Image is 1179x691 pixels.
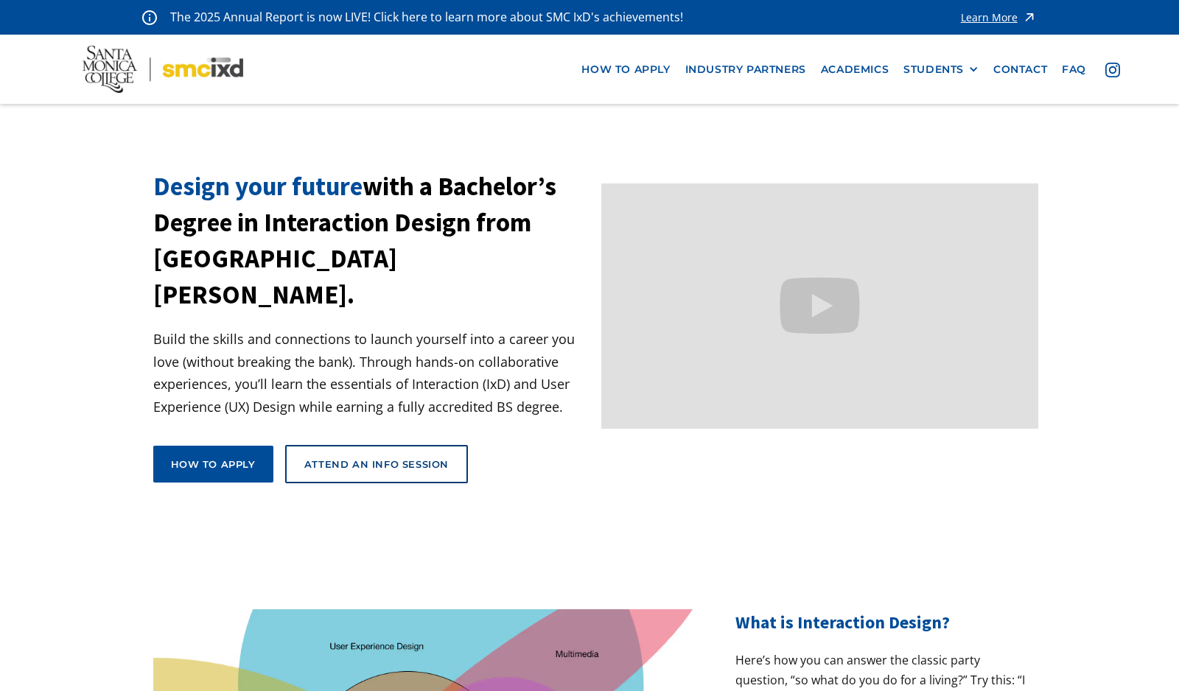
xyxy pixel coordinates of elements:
[903,63,964,76] div: STUDENTS
[961,7,1037,27] a: Learn More
[153,328,590,418] p: Build the skills and connections to launch yourself into a career you love (without breaking the ...
[83,46,243,93] img: Santa Monica College - SMC IxD logo
[153,169,590,313] h1: with a Bachelor’s Degree in Interaction Design from [GEOGRAPHIC_DATA][PERSON_NAME].
[678,56,814,83] a: industry partners
[814,56,896,83] a: Academics
[1054,56,1094,83] a: faq
[171,457,256,471] div: How to apply
[170,7,685,27] p: The 2025 Annual Report is now LIVE! Click here to learn more about SMC IxD's achievements!
[1105,63,1120,77] img: icon - instagram
[1022,7,1037,27] img: icon - arrow - alert
[903,63,979,76] div: STUDENTS
[142,10,157,25] img: icon - information - alert
[574,56,677,83] a: how to apply
[153,170,363,203] span: Design your future
[601,183,1038,429] iframe: Design your future with a Bachelor's Degree in Interaction Design from Santa Monica College
[285,445,468,483] a: Attend an Info Session
[961,13,1018,23] div: Learn More
[986,56,1054,83] a: contact
[735,609,1026,636] h2: What is Interaction Design?
[153,446,273,483] a: How to apply
[304,457,449,471] div: Attend an Info Session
